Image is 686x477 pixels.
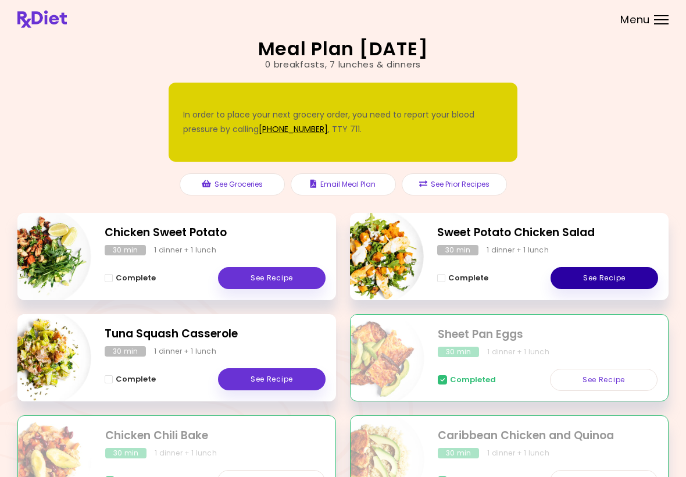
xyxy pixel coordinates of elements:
a: See Recipe - Tuna Squash Casserole [218,368,326,390]
div: 1 dinner + 1 lunch [487,448,549,458]
div: 30 min [438,347,479,357]
div: 30 min [437,245,478,255]
button: Complete - Tuna Squash Casserole [105,372,156,386]
h2: Chicken Chili Bake [105,428,325,444]
a: [PHONE_NUMBER] [259,123,328,135]
h2: Meal Plan [DATE] [258,40,428,58]
div: 30 min [438,448,479,458]
button: Complete - Sweet Potato Chicken Salad [437,271,488,285]
button: See Groceries [180,173,285,195]
h2: Sheet Pan Eggs [438,326,658,343]
div: 0 breakfasts , 7 lunches & dinners [265,58,421,72]
span: Complete [116,375,156,384]
button: Complete - Chicken Sweet Potato [105,271,156,285]
div: 30 min [105,346,146,357]
img: Info - Sheet Pan Eggs [328,310,424,407]
button: See Prior Recipes [402,173,507,195]
div: 1 dinner + 1 lunch [154,245,216,255]
img: RxDiet [17,10,67,28]
span: Menu [620,15,650,25]
span: Complete [116,273,156,283]
div: In order to place your next grocery order, you need to report your blood pressure by calling , TT... [183,108,503,137]
div: 1 dinner + 1 lunch [155,448,217,458]
h2: Caribbean Chicken and Quinoa [438,428,658,444]
span: Complete [448,273,488,283]
h2: Tuna Squash Casserole [105,326,326,343]
div: 1 dinner + 1 lunch [487,347,549,357]
a: See Recipe - Sheet Pan Eggs [550,369,658,391]
a: See Recipe - Sweet Potato Chicken Salad [551,267,658,289]
div: 30 min [105,448,147,458]
div: 1 dinner + 1 lunch [487,245,549,255]
span: Completed [450,375,496,385]
h2: Chicken Sweet Potato [105,225,326,241]
div: 30 min [105,245,146,255]
button: Email Meal Plan [291,173,396,195]
div: 1 dinner + 1 lunch [154,346,216,357]
img: Info - Sweet Potato Chicken Salad [327,208,424,305]
a: See Recipe - Chicken Sweet Potato [218,267,326,289]
h2: Sweet Potato Chicken Salad [437,225,658,241]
